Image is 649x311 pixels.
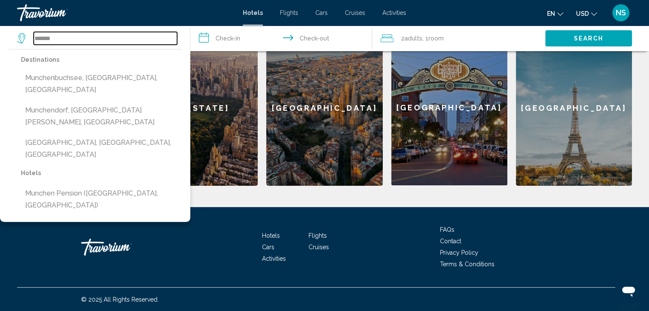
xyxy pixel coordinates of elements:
iframe: Кнопка запуска окна обмена сообщениями [615,277,642,304]
button: Change currency [576,7,597,20]
a: Privacy Policy [440,249,478,256]
a: [GEOGRAPHIC_DATA] [391,30,507,186]
a: Travorium [17,4,234,21]
a: Activities [262,255,286,262]
a: Activities [382,9,406,16]
span: USD [576,10,589,17]
a: Terms & Conditions [440,261,495,268]
a: Hotels [262,232,280,239]
p: Destinations [21,54,182,66]
a: Contact [440,238,461,245]
span: en [547,10,555,17]
button: [GEOGRAPHIC_DATA], [GEOGRAPHIC_DATA], [GEOGRAPHIC_DATA] [21,135,182,163]
button: Search [545,30,632,46]
button: Travelers: 2 adults, 0 children [372,26,545,51]
span: , 1 [422,32,444,44]
span: 2 [401,32,422,44]
a: Flights [280,9,298,16]
a: [US_STATE] [142,30,258,186]
span: Search [574,35,604,42]
a: Cars [262,244,274,251]
button: Munchen Pension ([GEOGRAPHIC_DATA], [GEOGRAPHIC_DATA]) [21,185,182,213]
button: Munchenbuchsee, [GEOGRAPHIC_DATA], [GEOGRAPHIC_DATA] [21,70,182,98]
a: Travorium [81,234,166,260]
a: [GEOGRAPHIC_DATA] [266,30,382,186]
button: Check in and out dates [190,26,372,51]
button: Change language [547,7,563,20]
span: © 2025 All Rights Reserved. [81,296,159,303]
span: NS [616,9,626,17]
a: Cars [315,9,328,16]
a: FAQs [440,226,454,233]
span: Adults [405,35,422,42]
button: Munchendorf, [GEOGRAPHIC_DATA][PERSON_NAME], [GEOGRAPHIC_DATA] [21,102,182,130]
a: [GEOGRAPHIC_DATA] [516,30,632,186]
p: Hotels [21,167,182,179]
a: Cruises [345,9,365,16]
a: Flights [308,232,327,239]
span: Room [428,35,444,42]
button: User Menu [610,4,632,22]
a: Cruises [308,244,329,251]
a: Hotels [243,9,263,16]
